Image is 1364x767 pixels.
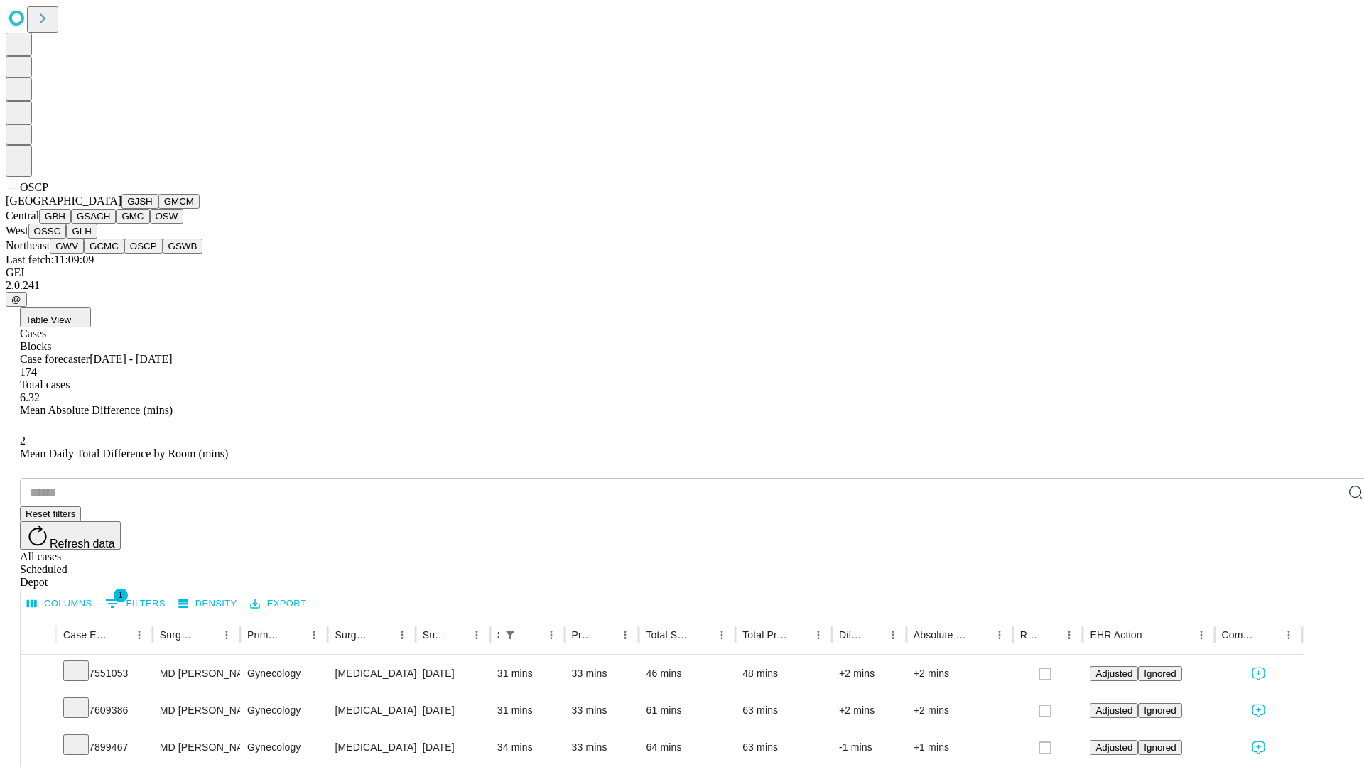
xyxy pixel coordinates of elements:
span: Adjusted [1095,705,1132,716]
span: Adjusted [1095,742,1132,753]
button: Sort [863,625,883,645]
button: Select columns [23,593,96,615]
span: Ignored [1144,705,1176,716]
div: 61 mins [646,692,728,729]
div: 33 mins [572,729,632,766]
button: Sort [1039,625,1059,645]
div: [MEDICAL_DATA] INJECTION IMPLANT MATERIAL SUBMUCOSAL [MEDICAL_DATA] [335,656,408,692]
button: Menu [615,625,635,645]
button: OSCP [124,239,163,254]
button: Show filters [102,592,169,615]
button: Menu [1191,625,1211,645]
button: Table View [20,307,91,327]
button: Ignored [1138,703,1181,718]
span: @ [11,294,21,305]
button: Menu [304,625,324,645]
span: Ignored [1144,742,1176,753]
span: 6.32 [20,391,40,403]
div: Absolute Difference [914,629,968,641]
div: 7609386 [63,692,146,729]
button: Sort [109,625,129,645]
button: Sort [692,625,712,645]
span: Refresh data [50,538,115,550]
div: +2 mins [839,656,899,692]
button: Menu [129,625,149,645]
div: Case Epic Id [63,629,108,641]
div: MD [PERSON_NAME] [160,656,233,692]
span: [DATE] - [DATE] [90,353,172,365]
span: Last fetch: 11:09:09 [6,254,94,266]
button: Refresh data [20,521,121,550]
button: Sort [1144,625,1164,645]
span: Total cases [20,379,70,391]
div: Total Predicted Duration [742,629,787,641]
span: West [6,224,28,236]
span: Case forecaster [20,353,90,365]
button: Menu [467,625,487,645]
div: 48 mins [742,656,825,692]
div: MD [PERSON_NAME] [160,729,233,766]
div: [DATE] [423,692,483,729]
div: 1 active filter [500,625,520,645]
div: -1 mins [839,729,899,766]
button: Density [175,593,241,615]
button: Adjusted [1090,666,1138,681]
span: OSCP [20,181,48,193]
button: Sort [789,625,808,645]
button: OSW [150,209,184,224]
button: Sort [197,625,217,645]
button: Ignored [1138,666,1181,681]
button: Expand [28,662,49,687]
div: +2 mins [914,692,1006,729]
div: EHR Action [1090,629,1142,641]
button: Menu [808,625,828,645]
button: Menu [990,625,1010,645]
div: 2.0.241 [6,279,1358,292]
div: 33 mins [572,692,632,729]
div: +2 mins [839,692,899,729]
button: GCMC [84,239,124,254]
div: Predicted In Room Duration [572,629,595,641]
button: Sort [284,625,304,645]
div: Surgeon Name [160,629,195,641]
div: 31 mins [497,656,558,692]
div: Total Scheduled Duration [646,629,691,641]
button: OSSC [28,224,67,239]
div: 64 mins [646,729,728,766]
div: Gynecology [247,692,320,729]
div: Surgery Name [335,629,370,641]
button: Ignored [1138,740,1181,755]
span: [GEOGRAPHIC_DATA] [6,195,121,207]
div: 33 mins [572,656,632,692]
div: 34 mins [497,729,558,766]
button: GMCM [158,194,200,209]
div: [DATE] [423,729,483,766]
div: 31 mins [497,692,558,729]
span: Adjusted [1095,668,1132,679]
span: Northeast [6,239,50,251]
div: Difference [839,629,862,641]
div: +1 mins [914,729,1006,766]
button: Adjusted [1090,740,1138,755]
button: Show filters [500,625,520,645]
button: Menu [217,625,237,645]
div: Primary Service [247,629,283,641]
div: 63 mins [742,729,825,766]
button: Sort [1259,625,1279,645]
button: Expand [28,736,49,761]
button: GLH [66,224,97,239]
div: Gynecology [247,729,320,766]
span: Mean Absolute Difference (mins) [20,404,173,416]
span: 174 [20,366,37,378]
button: Menu [883,625,903,645]
span: Reset filters [26,508,75,519]
button: Reset filters [20,506,81,521]
span: 1 [114,588,128,602]
button: GMC [116,209,149,224]
span: Central [6,210,39,222]
button: Sort [372,625,392,645]
span: 2 [20,435,26,447]
div: Scheduled In Room Duration [497,629,499,641]
div: 63 mins [742,692,825,729]
span: Ignored [1144,668,1176,679]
